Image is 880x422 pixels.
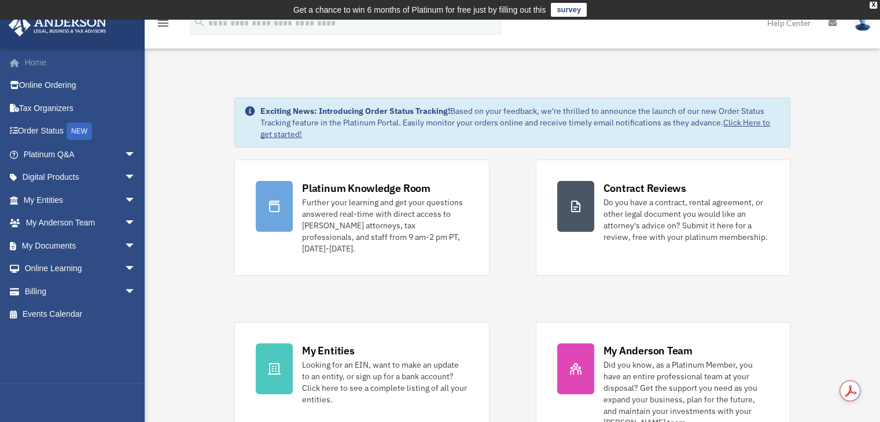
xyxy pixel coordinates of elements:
a: Tax Organizers [8,97,153,120]
img: User Pic [854,14,871,31]
div: Further your learning and get your questions answered real-time with direct access to [PERSON_NAM... [302,197,467,254]
i: menu [156,16,170,30]
i: search [193,16,206,28]
a: menu [156,20,170,30]
div: Looking for an EIN, want to make an update to an entity, or sign up for a bank account? Click her... [302,359,467,405]
div: close [870,2,877,9]
span: arrow_drop_down [124,234,148,258]
span: arrow_drop_down [124,166,148,190]
div: Platinum Knowledge Room [302,181,430,195]
a: My Anderson Teamarrow_drop_down [8,212,153,235]
a: Online Learningarrow_drop_down [8,257,153,280]
a: Platinum Q&Aarrow_drop_down [8,143,153,166]
span: arrow_drop_down [124,257,148,281]
div: Contract Reviews [603,181,686,195]
strong: Exciting News: Introducing Order Status Tracking! [260,106,450,116]
span: arrow_drop_down [124,280,148,303]
div: Get a chance to win 6 months of Platinum for free just by filling out this [293,3,546,17]
span: arrow_drop_down [124,212,148,235]
a: Home [8,51,153,74]
a: Contract Reviews Do you have a contract, rental agreement, or other legal document you would like... [536,160,790,276]
span: arrow_drop_down [124,188,148,212]
a: Digital Productsarrow_drop_down [8,166,153,189]
a: Order StatusNEW [8,120,153,143]
a: Click Here to get started! [260,117,770,139]
a: Events Calendar [8,303,153,326]
div: My Entities [302,343,354,358]
span: arrow_drop_down [124,143,148,166]
div: My Anderson Team [603,343,693,358]
a: My Entitiesarrow_drop_down [8,188,153,212]
a: Platinum Knowledge Room Further your learning and get your questions answered real-time with dire... [234,160,489,276]
a: Billingarrow_drop_down [8,280,153,303]
div: NEW [67,123,92,140]
div: Do you have a contract, rental agreement, or other legal document you would like an attorney's ad... [603,197,769,243]
a: survey [551,3,587,17]
a: Online Ordering [8,74,153,97]
a: My Documentsarrow_drop_down [8,234,153,257]
div: Based on your feedback, we're thrilled to announce the launch of our new Order Status Tracking fe... [260,105,780,140]
img: Anderson Advisors Platinum Portal [5,14,110,36]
